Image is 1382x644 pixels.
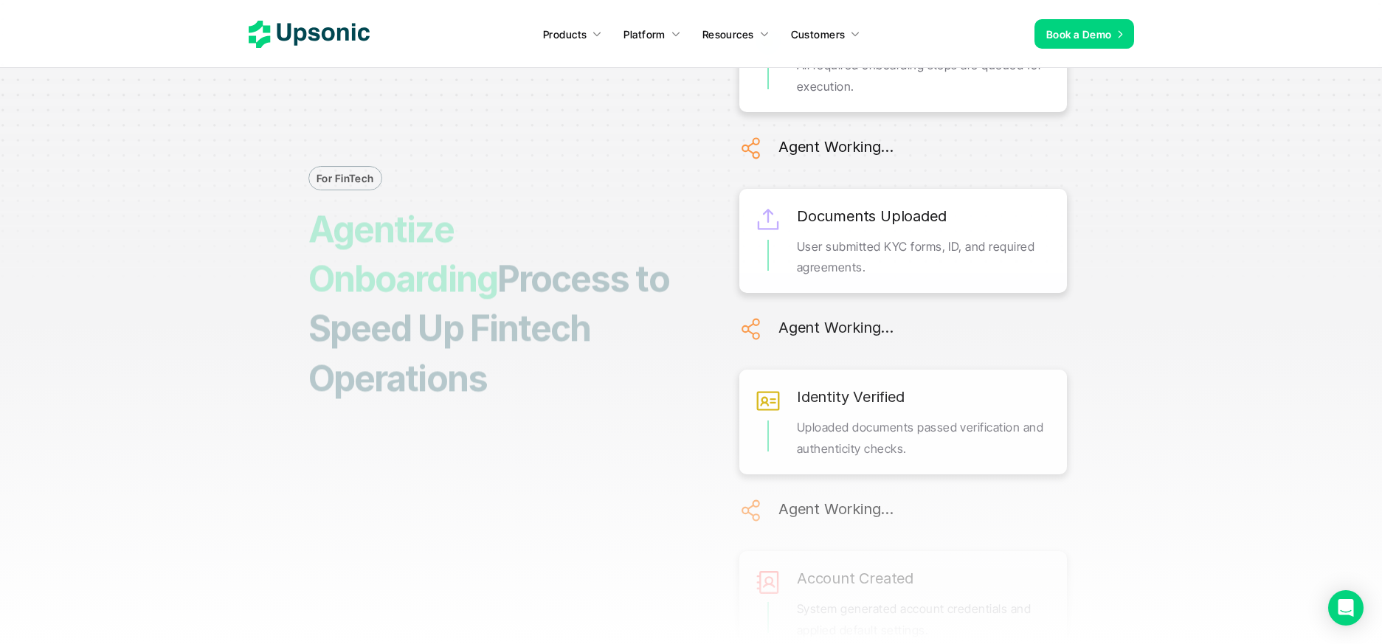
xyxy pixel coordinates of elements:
[534,21,611,47] a: Products
[797,204,946,229] h6: Documents Uploaded
[797,417,1052,460] p: Uploaded documents passed verification and authenticity checks.
[797,566,913,591] h6: Account Created
[308,257,676,400] strong: Process to Speed Up Fintech Operations
[778,315,894,340] h6: Agent Working...
[791,27,846,42] p: Customers
[317,170,374,186] p: For FinTech
[797,236,1052,279] p: User submitted KYC forms, ID, and required agreements.
[797,598,1052,641] p: System generated account credentials and applied default settings.
[1328,590,1364,626] div: Open Intercom Messenger
[308,208,497,301] strong: Agentize Onboarding
[778,134,894,159] h6: Agent Working...
[623,27,665,42] p: Platform
[797,384,905,409] h6: Identity Verified
[702,27,754,42] p: Resources
[543,27,587,42] p: Products
[1046,27,1112,42] p: Book a Demo
[778,496,894,522] h6: Agent Working...
[797,55,1052,97] p: All required onboarding steps are queued for execution.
